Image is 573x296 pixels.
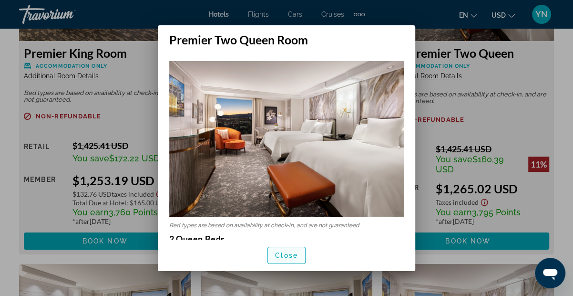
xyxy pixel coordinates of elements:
iframe: Button to launch messaging window [535,258,565,288]
button: Close [267,247,306,264]
p: Bed types are based on availability at check-in, and are not guaranteed. [169,222,404,229]
span: Close [275,252,298,259]
img: Premier Two Queen Room [169,61,404,218]
strong: 2 Queen Beds [169,233,225,244]
h2: Premier Two Queen Room [158,25,415,47]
